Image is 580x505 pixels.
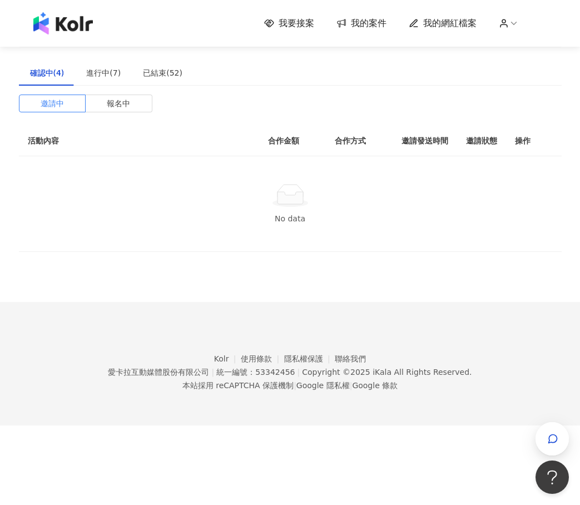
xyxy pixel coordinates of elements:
span: | [350,381,353,390]
div: Copyright © 2025 All Rights Reserved. [302,368,472,377]
span: 我的網紅檔案 [423,17,477,29]
span: | [297,368,300,377]
th: 合作方式 [326,126,393,156]
span: | [294,381,296,390]
div: 統一編號：53342456 [216,368,295,377]
a: 隱私權保護 [284,354,335,363]
div: 已結束(52) [143,67,182,79]
th: 邀請發送時間 [393,126,457,156]
iframe: Help Scout Beacon - Open [536,461,569,494]
th: 操作 [506,126,562,156]
div: 進行中(7) [86,67,121,79]
img: logo [33,12,93,34]
a: iKala [373,368,391,377]
div: No data [32,212,548,225]
th: 活動內容 [19,126,241,156]
a: 我的案件 [336,17,386,29]
div: 愛卡拉互動媒體股份有限公司 [108,368,209,377]
span: 報名中 [107,95,130,112]
span: | [211,368,214,377]
th: 邀請狀態 [457,126,506,156]
span: 我的案件 [351,17,386,29]
th: 合作金額 [259,126,326,156]
a: 聯絡我們 [335,354,366,363]
span: 本站採用 reCAPTCHA 保護機制 [182,379,398,392]
a: Kolr [214,354,241,363]
div: 確認中(4) [30,67,65,79]
span: 邀請中 [41,95,64,112]
a: Google 隱私權 [296,381,350,390]
a: 我要接案 [264,17,314,29]
span: 我要接案 [279,17,314,29]
a: 使用條款 [241,354,284,363]
a: 我的網紅檔案 [409,17,477,29]
a: Google 條款 [352,381,398,390]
